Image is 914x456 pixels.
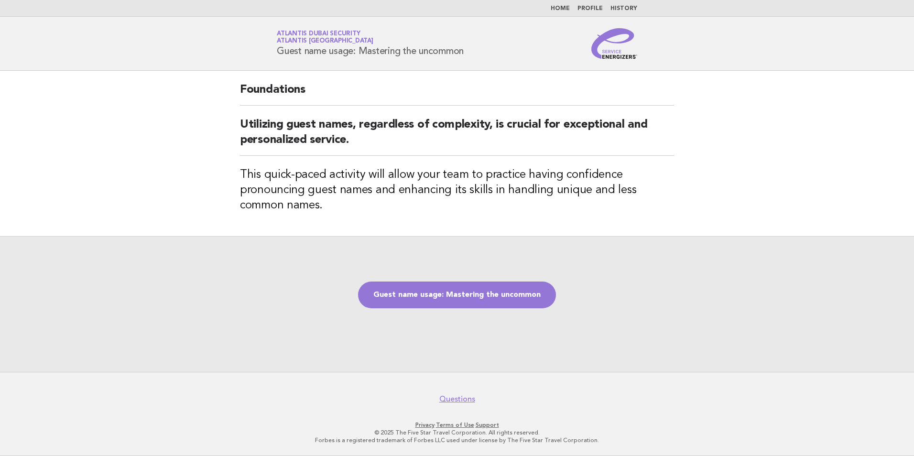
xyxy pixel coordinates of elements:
[577,6,603,11] a: Profile
[591,28,637,59] img: Service Energizers
[240,117,674,156] h2: Utilizing guest names, regardless of complexity, is crucial for exceptional and personalized serv...
[610,6,637,11] a: History
[277,31,464,56] h1: Guest name usage: Mastering the uncommon
[240,82,674,106] h2: Foundations
[164,436,750,444] p: Forbes is a registered trademark of Forbes LLC used under license by The Five Star Travel Corpora...
[415,422,435,428] a: Privacy
[439,394,475,404] a: Questions
[240,167,674,213] h3: This quick-paced activity will allow your team to practice having confidence pronouncing guest na...
[164,429,750,436] p: © 2025 The Five Star Travel Corporation. All rights reserved.
[358,282,556,308] a: Guest name usage: Mastering the uncommon
[551,6,570,11] a: Home
[277,38,373,44] span: Atlantis [GEOGRAPHIC_DATA]
[476,422,499,428] a: Support
[164,421,750,429] p: · ·
[277,31,373,44] a: Atlantis Dubai SecurityAtlantis [GEOGRAPHIC_DATA]
[436,422,474,428] a: Terms of Use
